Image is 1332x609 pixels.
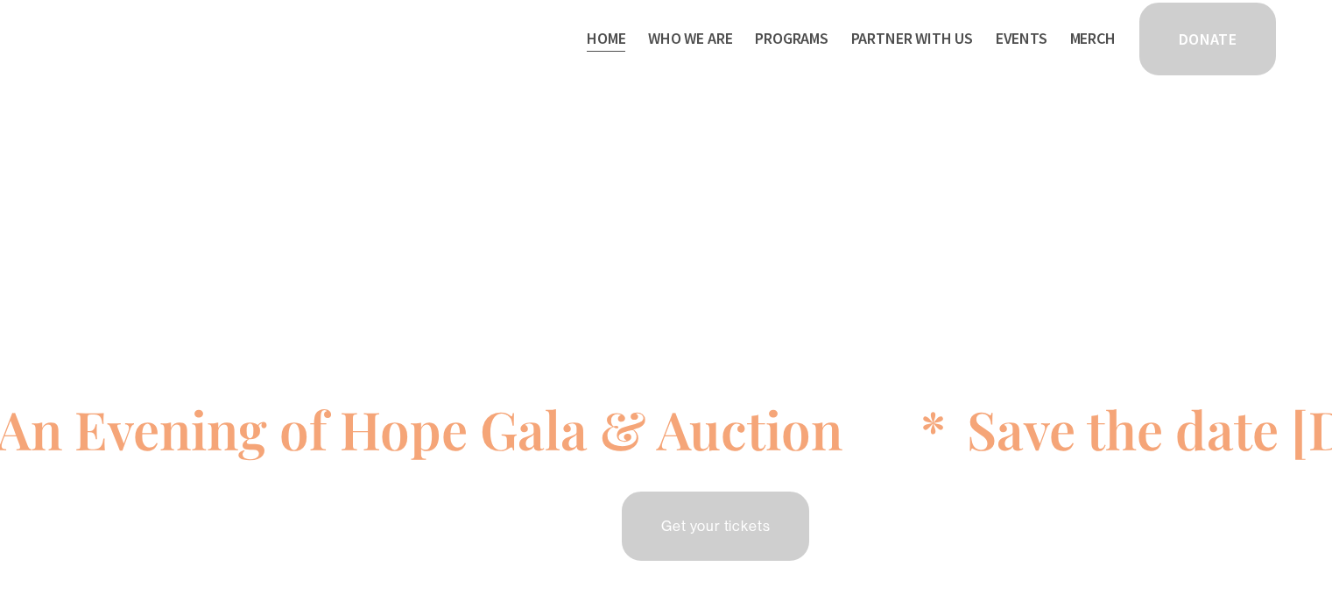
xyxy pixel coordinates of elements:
[851,26,973,52] span: Partner With Us
[755,26,828,52] span: Programs
[996,25,1047,53] a: Events
[648,25,732,53] a: folder dropdown
[587,25,625,53] a: Home
[851,25,973,53] a: folder dropdown
[755,25,828,53] a: folder dropdown
[619,489,812,563] a: Get your tickets
[1070,25,1116,53] a: Merch
[648,26,732,52] span: Who We Are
